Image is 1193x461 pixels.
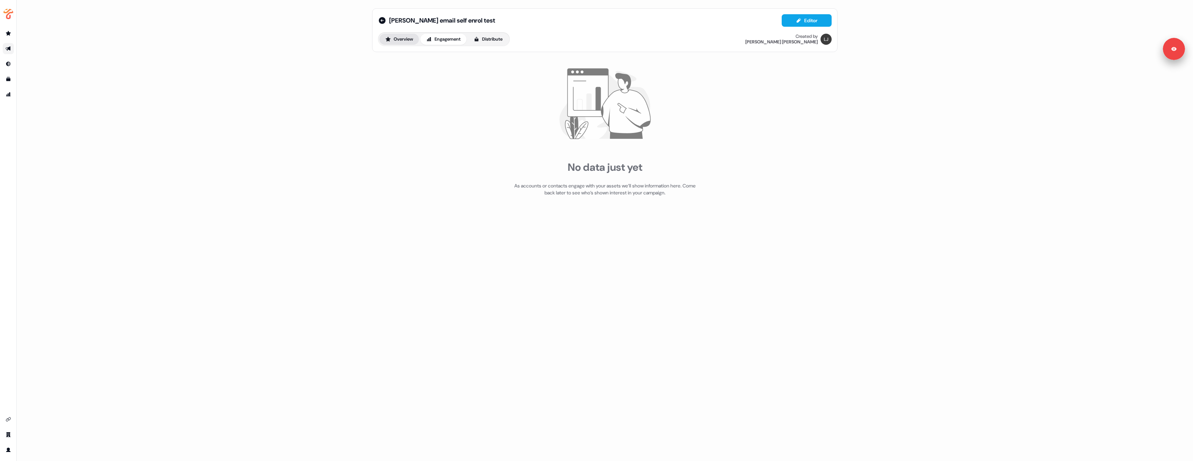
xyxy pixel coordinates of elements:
[389,16,495,25] span: [PERSON_NAME] email self enrol test
[420,34,466,45] button: Engagement
[379,34,419,45] button: Overview
[568,161,642,174] div: No data just yet
[782,14,832,27] button: Editor
[3,429,14,440] a: Go to team
[796,34,818,39] div: Created by
[513,182,697,196] div: As accounts or contacts engage with your assets we’ll show information here. Come back later to s...
[745,39,818,45] div: [PERSON_NAME] [PERSON_NAME]
[782,18,832,25] a: Editor
[3,414,14,425] a: Go to integrations
[3,74,14,85] a: Go to templates
[556,55,654,152] img: illustration showing a graph with no data
[3,89,14,100] a: Go to attribution
[3,444,14,455] a: Go to profile
[3,58,14,69] a: Go to Inbound
[3,28,14,39] a: Go to prospects
[3,43,14,54] a: Go to outbound experience
[821,34,832,45] img: loretta
[468,34,508,45] button: Distribute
